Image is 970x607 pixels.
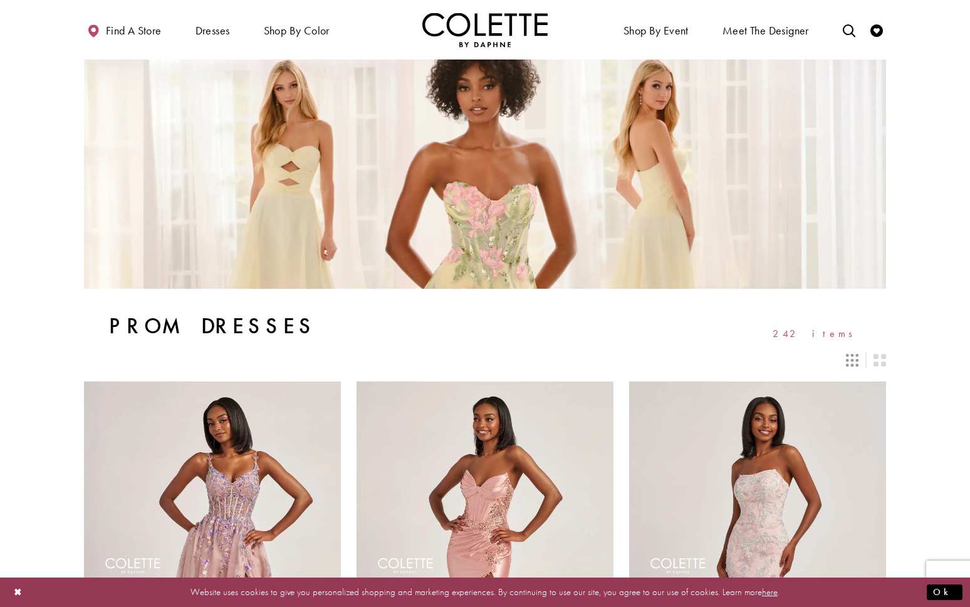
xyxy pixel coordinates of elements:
a: Check Wishlist [867,13,886,47]
span: Switch layout to 2 columns [874,354,886,366]
h1: Prom Dresses [109,314,316,339]
a: Toggle search [840,13,858,47]
span: Shop By Event [623,24,689,37]
div: Layout Controls [76,346,894,374]
span: Meet the designer [722,24,809,37]
span: Shop by color [261,13,333,47]
a: Visit Home Page [422,13,548,47]
span: Shop By Event [620,13,692,47]
button: Close Dialog [8,581,29,603]
a: Find a store [84,13,164,47]
p: Website uses cookies to give you personalized shopping and marketing experiences. By continuing t... [90,584,880,601]
span: Dresses [196,24,230,37]
span: Dresses [192,13,233,47]
button: Submit Dialog [927,584,962,600]
img: Colette by Daphne [422,13,548,47]
a: Meet the designer [719,13,812,47]
span: Switch layout to 3 columns [846,354,858,366]
span: 242 items [773,328,861,339]
a: here [762,586,778,598]
span: Find a store [106,24,162,37]
span: Shop by color [264,24,330,37]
